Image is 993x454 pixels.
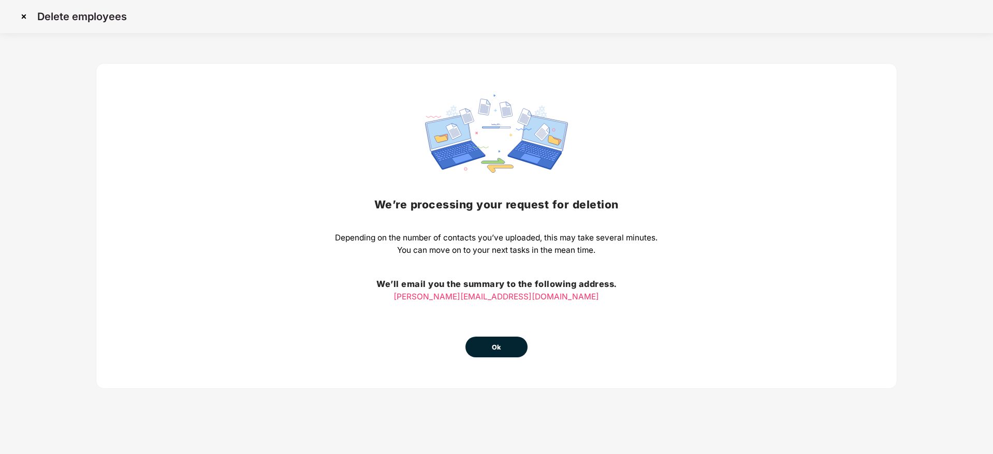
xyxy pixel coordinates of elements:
[465,337,528,357] button: Ok
[335,244,658,256] p: You can move on to your next tasks in the mean time.
[335,232,658,244] p: Depending on the number of contacts you’ve uploaded, this may take several minutes.
[37,10,127,23] p: Delete employees
[425,95,568,173] img: svg+xml;base64,PHN2ZyBpZD0iRGF0YV9zeW5jaW5nIiB4bWxucz0iaHR0cDovL3d3dy53My5vcmcvMjAwMC9zdmciIHdpZH...
[335,278,658,291] h3: We’ll email you the summary to the following address.
[335,196,658,213] h2: We’re processing your request for deletion
[492,342,501,353] span: Ok
[16,8,32,25] img: svg+xml;base64,PHN2ZyBpZD0iQ3Jvc3MtMzJ4MzIiIHhtbG5zPSJodHRwOi8vd3d3LnczLm9yZy8yMDAwL3N2ZyIgd2lkdG...
[335,291,658,303] p: [PERSON_NAME][EMAIL_ADDRESS][DOMAIN_NAME]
